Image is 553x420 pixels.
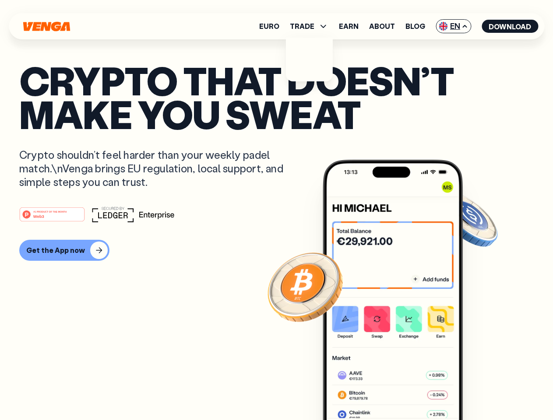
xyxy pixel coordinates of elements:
tspan: #1 PRODUCT OF THE MONTH [33,210,67,213]
a: About [369,23,395,30]
img: flag-uk [439,22,447,31]
span: TRADE [290,21,328,31]
div: Get the App now [26,246,85,255]
p: Crypto shouldn’t feel harder than your weekly padel match.\nVenga brings EU regulation, local sup... [19,148,296,189]
span: TRADE [290,23,314,30]
img: USDC coin [437,188,500,251]
button: Get the App now [19,240,109,261]
span: EN [436,19,471,33]
a: Euro [259,23,279,30]
img: Bitcoin [266,247,345,326]
svg: Home [22,21,71,31]
button: Download [482,20,538,33]
a: Blog [405,23,425,30]
p: Crypto that doesn’t make you sweat [19,63,534,130]
a: Get the App now [19,240,534,261]
a: Earn [339,23,359,30]
tspan: Web3 [33,213,44,218]
a: #1 PRODUCT OF THE MONTHWeb3 [19,212,85,224]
